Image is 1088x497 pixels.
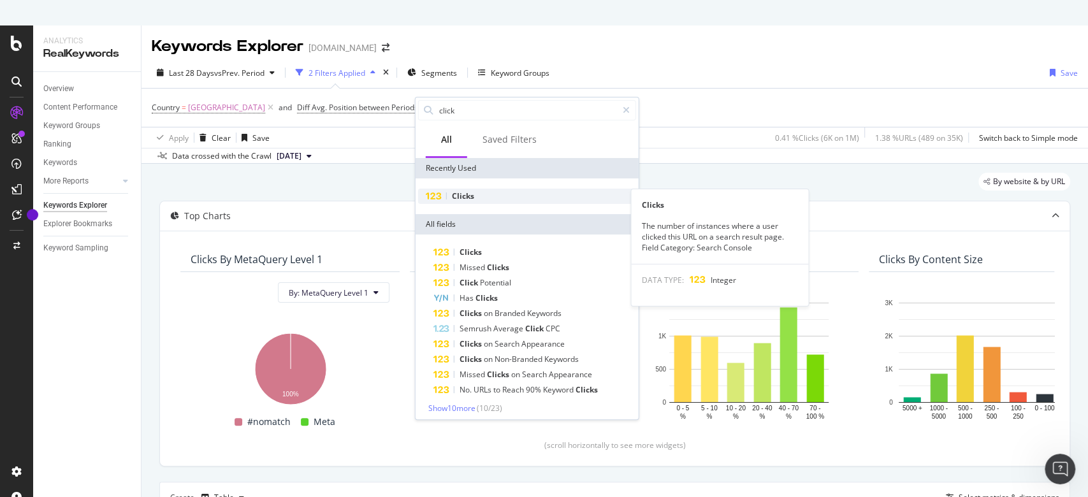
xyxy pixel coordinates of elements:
[188,99,265,117] span: [GEOGRAPHIC_DATA]
[43,217,132,231] a: Explorer Bookmarks
[194,127,231,148] button: Clear
[495,354,544,364] span: Non-Branded
[526,384,543,395] span: 90%
[495,308,527,319] span: Branded
[680,413,686,420] text: %
[477,403,502,414] span: ( 10 / 23 )
[182,102,186,113] span: =
[416,158,639,178] div: Recently Used
[932,413,947,420] text: 5000
[482,133,537,146] div: Saved Filters
[43,217,112,231] div: Explorer Bookmarks
[43,138,71,151] div: Ranking
[979,133,1078,143] div: Switch back to Simple mode
[191,327,389,406] div: A chart.
[277,150,301,162] span: 2025 Aug. 31st
[487,262,509,273] span: Clicks
[958,405,973,412] text: 500 -
[172,150,272,162] div: Data crossed with the Crawl
[27,209,38,220] div: Tooltip anchor
[809,405,820,412] text: 70 -
[460,384,474,395] span: No.
[460,247,482,257] span: Clicks
[641,275,683,285] span: DATA TYPE:
[875,133,963,143] div: 1.38 % URLs ( 489 on 35K )
[297,102,444,113] span: Diff Avg. Position between Periods - Value
[169,68,214,78] span: Last 28 Days
[484,308,495,319] span: on
[43,82,132,96] a: Overview
[1061,68,1078,78] div: Save
[247,414,291,429] span: #nomatch
[460,292,475,303] span: Has
[441,133,452,146] div: All
[175,440,1054,450] div: (scroll horizontally to see more widgets)
[576,384,598,395] span: Clicks
[903,405,922,412] text: 5000 +
[416,214,639,234] div: All fields
[710,275,736,285] span: Integer
[279,101,292,113] button: and
[460,354,484,364] span: Clicks
[493,384,502,395] span: to
[649,296,848,421] svg: A chart.
[655,366,666,373] text: 500
[43,36,131,47] div: Analytics
[169,133,189,143] div: Apply
[314,414,335,429] span: Meta
[152,36,303,57] div: Keywords Explorer
[43,82,74,96] div: Overview
[452,191,474,201] span: Clicks
[43,119,132,133] a: Keyword Groups
[212,133,231,143] div: Clear
[958,413,973,420] text: 1000
[484,354,495,364] span: on
[521,338,565,349] span: Appearance
[381,66,391,79] div: times
[460,262,487,273] span: Missed
[191,253,323,266] div: Clicks By MetaQuery Level 1
[491,68,549,78] div: Keyword Groups
[460,323,493,334] span: Semrush
[152,62,280,83] button: Last 28 DaysvsPrev. Period
[502,384,526,395] span: Reach
[421,68,457,78] span: Segments
[308,41,377,54] div: [DOMAIN_NAME]
[308,68,365,78] div: 2 Filters Applied
[43,119,100,133] div: Keyword Groups
[879,253,983,266] div: Clicks By Content Size
[460,338,484,349] span: Clicks
[282,391,299,398] text: 100%
[236,127,270,148] button: Save
[885,333,893,340] text: 2K
[885,299,893,306] text: 3K
[43,101,117,114] div: Content Performance
[438,101,617,120] input: Search by field name
[43,199,107,212] div: Keywords Explorer
[775,133,859,143] div: 0.41 % Clicks ( 6K on 1M )
[279,102,292,113] div: and
[278,282,389,303] button: By: MetaQuery Level 1
[549,369,592,380] span: Appearance
[1034,405,1055,412] text: 0 - 100
[986,413,997,420] text: 500
[460,308,484,319] span: Clicks
[43,101,132,114] a: Content Performance
[487,369,511,380] span: Clicks
[252,133,270,143] div: Save
[289,287,368,298] span: By: MetaQuery Level 1
[474,384,493,395] span: URLs
[889,399,893,406] text: 0
[43,156,132,169] a: Keywords
[525,323,546,334] span: Click
[291,62,381,83] button: 2 Filters Applied
[544,354,579,364] span: Keywords
[152,127,189,148] button: Apply
[402,62,462,83] button: Segments
[184,210,231,222] div: Top Charts
[460,277,480,288] span: Click
[726,405,746,412] text: 10 - 20
[43,175,89,188] div: More Reports
[662,399,666,406] text: 0
[752,405,772,412] text: 20 - 40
